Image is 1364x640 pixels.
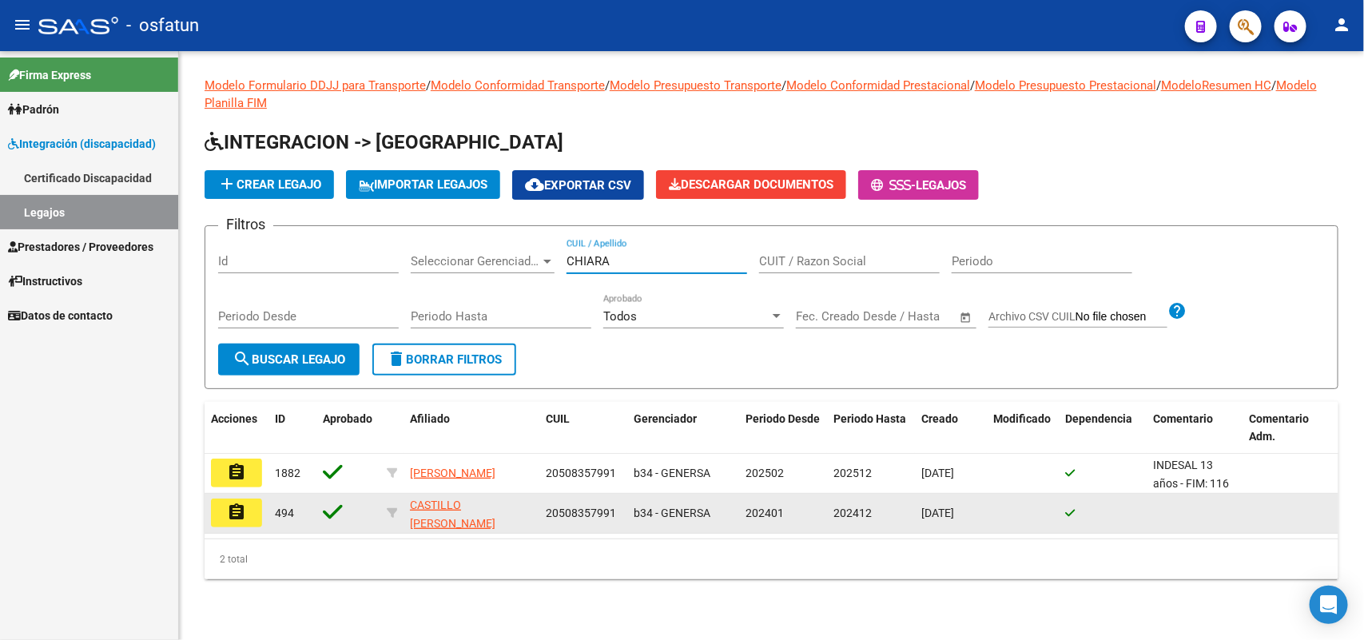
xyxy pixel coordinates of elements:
[921,467,954,479] span: [DATE]
[323,412,372,425] span: Aprobado
[871,178,916,193] span: -
[227,463,246,482] mat-icon: assignment
[746,467,784,479] span: 202502
[546,507,616,519] span: 20508357991
[610,78,781,93] a: Modelo Presupuesto Transporte
[211,412,257,425] span: Acciones
[1065,412,1132,425] span: Dependencia
[410,412,450,425] span: Afiliado
[8,307,113,324] span: Datos de contacto
[359,177,487,192] span: IMPORTAR LEGAJOS
[993,412,1051,425] span: Modificado
[411,254,540,268] span: Seleccionar Gerenciador
[786,78,970,93] a: Modelo Conformidad Prestacional
[957,308,976,327] button: Open calendar
[205,170,334,199] button: Crear Legajo
[916,178,966,193] span: Legajos
[316,402,380,455] datatable-header-cell: Aprobado
[387,352,502,367] span: Borrar Filtros
[512,170,644,200] button: Exportar CSV
[8,238,153,256] span: Prestadores / Proveedores
[268,402,316,455] datatable-header-cell: ID
[205,539,1338,579] div: 2 total
[669,177,833,192] span: Descargar Documentos
[218,213,273,236] h3: Filtros
[975,78,1156,93] a: Modelo Presupuesto Prestacional
[1332,15,1351,34] mat-icon: person
[833,507,872,519] span: 202412
[987,402,1059,455] datatable-header-cell: Modificado
[833,412,906,425] span: Periodo Hasta
[746,507,784,519] span: 202401
[372,344,516,376] button: Borrar Filtros
[796,309,848,324] input: Start date
[218,344,360,376] button: Buscar Legajo
[387,349,406,368] mat-icon: delete
[205,402,268,455] datatable-header-cell: Acciones
[539,402,627,455] datatable-header-cell: CUIL
[915,402,987,455] datatable-header-cell: Creado
[525,178,631,193] span: Exportar CSV
[13,15,32,34] mat-icon: menu
[8,272,82,290] span: Instructivos
[627,402,739,455] datatable-header-cell: Gerenciador
[8,66,91,84] span: Firma Express
[634,467,710,479] span: b34 - GENERSA
[1153,459,1229,490] span: INDESAL 13 años - FIM: 116
[1310,586,1348,624] div: Open Intercom Messenger
[525,175,544,194] mat-icon: cloud_download
[217,174,237,193] mat-icon: add
[1147,402,1243,455] datatable-header-cell: Comentario
[858,170,979,200] button: -Legajos
[862,309,940,324] input: End date
[634,412,697,425] span: Gerenciador
[205,77,1338,579] div: / / / / / /
[404,402,539,455] datatable-header-cell: Afiliado
[546,412,570,425] span: CUIL
[410,467,495,479] span: [PERSON_NAME]
[827,402,915,455] datatable-header-cell: Periodo Hasta
[205,131,563,153] span: INTEGRACION -> [GEOGRAPHIC_DATA]
[921,507,954,519] span: [DATE]
[8,135,156,153] span: Integración (discapacidad)
[126,8,199,43] span: - osfatun
[746,412,820,425] span: Periodo Desde
[739,402,827,455] datatable-header-cell: Periodo Desde
[1243,402,1338,455] datatable-header-cell: Comentario Adm.
[275,412,285,425] span: ID
[988,310,1076,323] span: Archivo CSV CUIL
[1167,301,1187,320] mat-icon: help
[275,507,294,519] span: 494
[603,309,637,324] span: Todos
[217,177,321,192] span: Crear Legajo
[656,170,846,199] button: Descargar Documentos
[1059,402,1147,455] datatable-header-cell: Dependencia
[634,507,710,519] span: b34 - GENERSA
[410,499,495,530] span: CASTILLO [PERSON_NAME]
[275,467,300,479] span: 1882
[1153,412,1213,425] span: Comentario
[431,78,605,93] a: Modelo Conformidad Transporte
[546,467,616,479] span: 20508357991
[205,78,426,93] a: Modelo Formulario DDJJ para Transporte
[1161,78,1271,93] a: ModeloResumen HC
[227,503,246,522] mat-icon: assignment
[233,349,252,368] mat-icon: search
[1076,310,1167,324] input: Archivo CSV CUIL
[8,101,59,118] span: Padrón
[1249,412,1309,443] span: Comentario Adm.
[833,467,872,479] span: 202512
[921,412,958,425] span: Creado
[346,170,500,199] button: IMPORTAR LEGAJOS
[233,352,345,367] span: Buscar Legajo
